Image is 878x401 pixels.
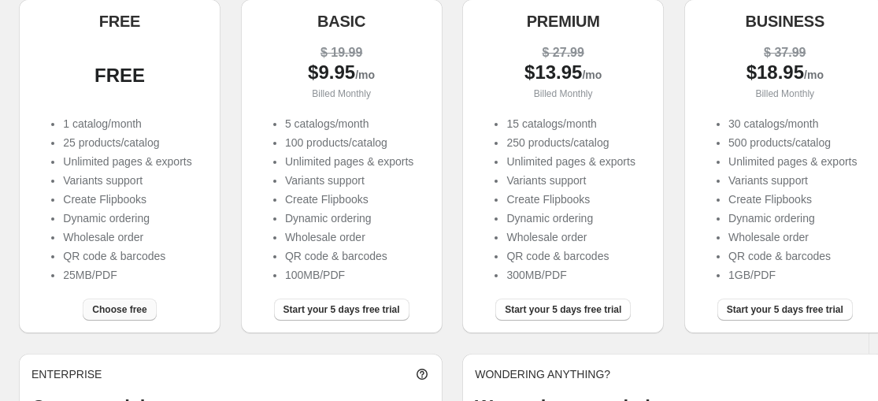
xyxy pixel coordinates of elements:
[697,65,873,83] div: $ 18.95
[285,191,413,207] li: Create Flipbooks
[63,116,191,132] li: 1 catalog/month
[506,191,635,207] li: Create Flipbooks
[475,86,651,102] p: Billed Monthly
[506,267,635,283] li: 300MB/PDF
[254,45,430,61] div: $ 19.99
[285,116,413,132] li: 5 catalogs/month
[475,65,651,83] div: $ 13.95
[92,303,146,316] span: Choose free
[505,303,621,316] span: Start your 5 days free trial
[285,173,413,188] li: Variants support
[63,191,191,207] li: Create Flipbooks
[745,12,824,31] h5: BUSINESS
[728,154,857,169] li: Unlimited pages & exports
[355,69,375,81] span: /mo
[63,154,191,169] li: Unlimited pages & exports
[63,267,191,283] li: 25MB/PDF
[63,229,191,245] li: Wholesale order
[63,248,191,264] li: QR code & barcodes
[31,366,102,382] p: ENTERPRISE
[717,299,853,321] button: Start your 5 days free trial
[285,267,413,283] li: 100MB/PDF
[285,229,413,245] li: Wholesale order
[317,12,365,31] h5: BASIC
[697,86,873,102] p: Billed Monthly
[285,210,413,226] li: Dynamic ordering
[254,86,430,102] p: Billed Monthly
[31,68,208,84] div: FREE
[283,303,400,316] span: Start your 5 days free trial
[274,299,409,321] button: Start your 5 days free trial
[495,299,631,321] button: Start your 5 days free trial
[506,116,635,132] li: 15 catalogs/month
[727,303,843,316] span: Start your 5 days free trial
[582,69,602,81] span: /mo
[63,173,191,188] li: Variants support
[728,135,857,150] li: 500 products/catalog
[83,299,156,321] button: Choose free
[728,210,857,226] li: Dynamic ordering
[728,191,857,207] li: Create Flipbooks
[285,154,413,169] li: Unlimited pages & exports
[506,210,635,226] li: Dynamic ordering
[506,248,635,264] li: QR code & barcodes
[99,12,141,31] h5: FREE
[475,366,873,382] p: WONDERING ANYTHING?
[527,12,600,31] h5: PREMIUM
[506,154,635,169] li: Unlimited pages & exports
[728,248,857,264] li: QR code & barcodes
[728,116,857,132] li: 30 catalogs/month
[506,229,635,245] li: Wholesale order
[506,173,635,188] li: Variants support
[285,135,413,150] li: 100 products/catalog
[728,267,857,283] li: 1GB/PDF
[506,135,635,150] li: 250 products/catalog
[728,173,857,188] li: Variants support
[804,69,824,81] span: /mo
[254,65,430,83] div: $ 9.95
[285,248,413,264] li: QR code & barcodes
[728,229,857,245] li: Wholesale order
[697,45,873,61] div: $ 37.99
[475,45,651,61] div: $ 27.99
[63,135,191,150] li: 25 products/catalog
[63,210,191,226] li: Dynamic ordering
